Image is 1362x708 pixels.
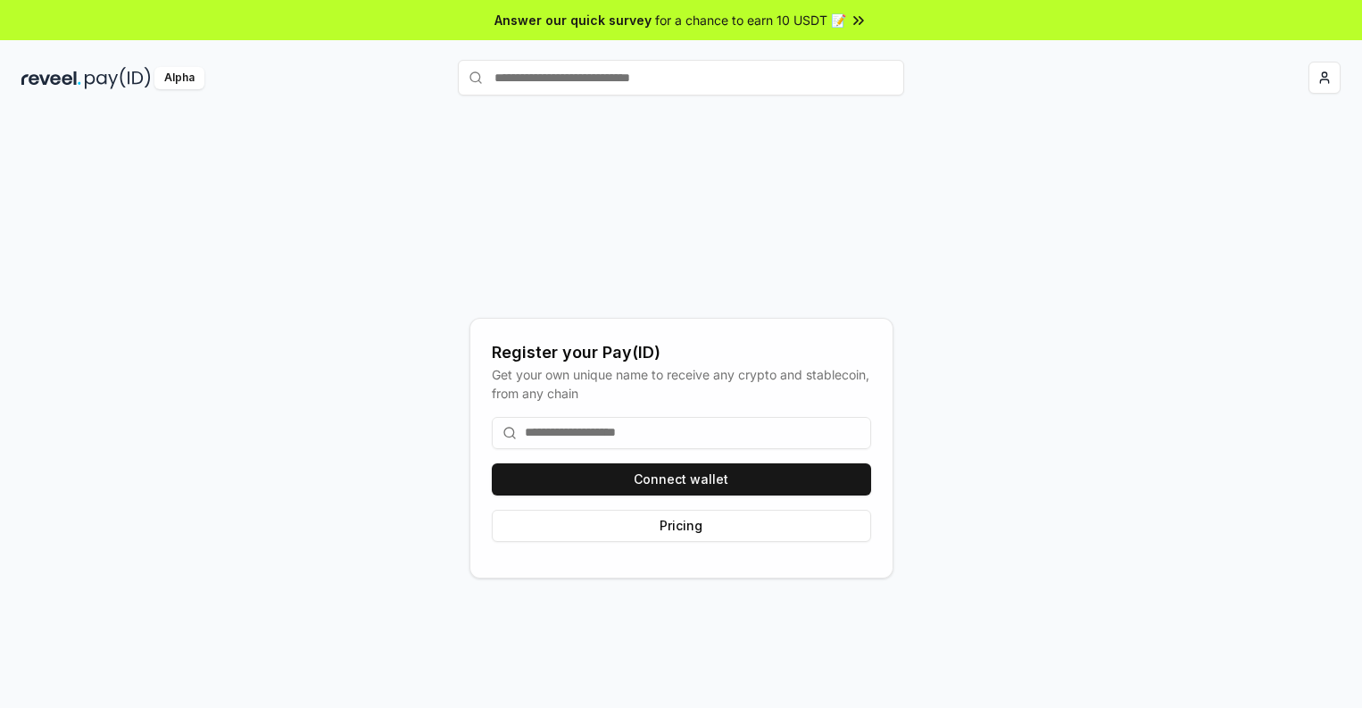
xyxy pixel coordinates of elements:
button: Connect wallet [492,463,871,496]
img: reveel_dark [21,67,81,89]
div: Alpha [154,67,204,89]
button: Pricing [492,510,871,542]
img: pay_id [85,67,151,89]
div: Get your own unique name to receive any crypto and stablecoin, from any chain [492,365,871,403]
span: for a chance to earn 10 USDT 📝 [655,11,846,29]
span: Answer our quick survey [494,11,652,29]
div: Register your Pay(ID) [492,340,871,365]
